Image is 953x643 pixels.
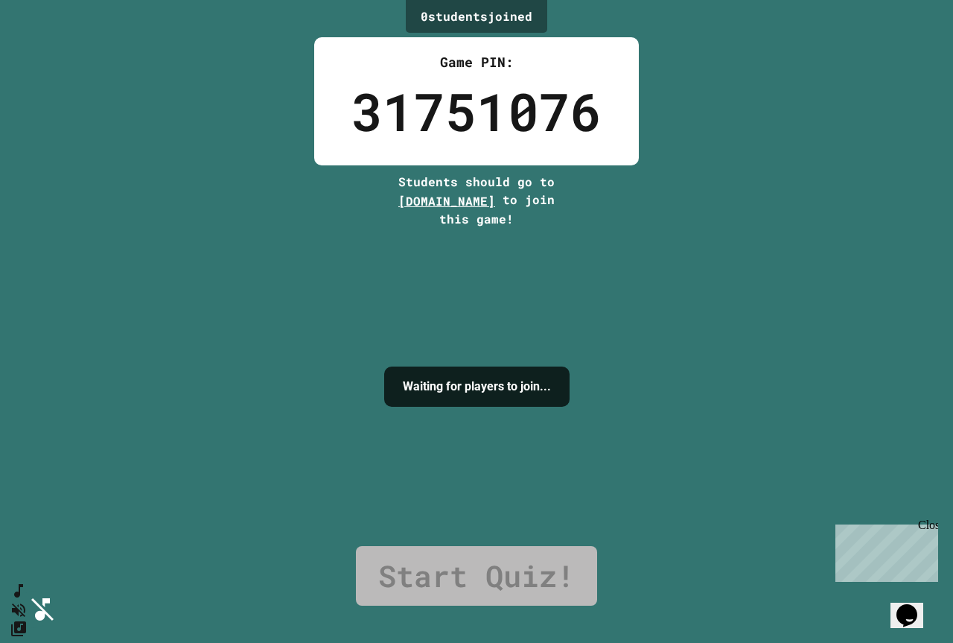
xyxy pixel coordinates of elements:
[403,378,551,396] h4: Waiting for players to join...
[398,193,495,209] span: [DOMAIN_NAME]
[829,519,938,582] iframe: chat widget
[351,52,602,72] div: Game PIN:
[10,601,28,619] button: Unmute music
[890,583,938,628] iframe: chat widget
[351,72,602,151] div: 31751076
[10,582,28,601] button: SpeedDial basic example
[6,6,103,95] div: Chat with us now!Close
[10,619,28,638] button: Change Music
[383,173,570,228] div: Students should go to to join this game!
[356,546,597,606] a: Start Quiz!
